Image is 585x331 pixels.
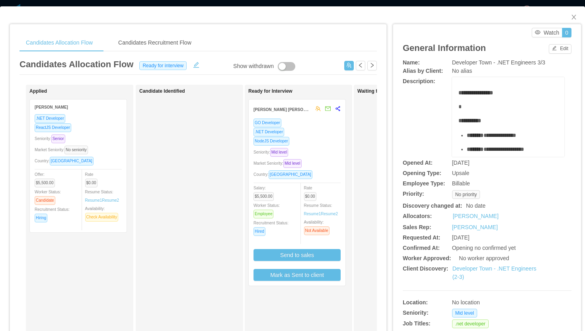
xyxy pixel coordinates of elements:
span: Market Seniority: [35,148,91,152]
button: Send to sales [253,249,341,261]
b: Opening Type: [403,170,441,176]
article: General Information [403,41,486,55]
b: Sales Rep: [403,224,431,230]
button: icon: eyeWatch [532,28,562,37]
b: Worker Approved: [403,255,451,261]
span: $0.00 [85,179,97,187]
b: Alias by Client: [403,68,443,74]
a: Resume2 [102,197,119,203]
span: Mid level [283,159,301,168]
span: Rate [85,172,101,185]
strong: [PERSON_NAME] [35,105,68,109]
span: [GEOGRAPHIC_DATA] [50,157,94,165]
strong: [PERSON_NAME] [PERSON_NAME] [PERSON_NAME] [253,106,356,112]
span: Not Available [304,226,330,235]
span: Offer: [35,172,58,185]
span: .NET Developer [35,114,65,123]
span: .NET Developer [253,128,284,136]
span: No seniority [64,146,88,154]
h1: Ready for Interview [248,88,360,94]
span: Check Availability [85,213,119,222]
i: icon: close [571,14,577,20]
span: $5,500.00 [35,179,55,187]
span: Candidate [35,196,55,205]
span: Ready for interview [139,61,187,70]
span: Worker Status: [35,190,61,202]
a: Developer Town - .NET Engineers (2-3) [452,265,536,280]
b: Name: [403,59,420,66]
b: Location: [403,299,428,306]
span: NodeJS Developer [253,137,289,146]
a: Resume2 [321,211,338,217]
span: Hiring [35,214,47,222]
b: Priority: [403,191,424,197]
span: Country: [253,172,316,177]
span: No priority [452,190,480,199]
div: Show withdrawn [233,62,274,71]
span: Mid level [452,309,477,317]
a: Resume1 [85,197,102,203]
b: Requested At: [403,234,440,241]
div: rdw-wrapper [452,77,565,157]
span: Employee [253,210,273,218]
span: team [315,106,321,111]
span: ReactJS Developer [35,123,71,132]
span: $5,500.00 [253,192,274,201]
button: icon: right [367,61,377,70]
b: Client Discovery: [403,265,448,272]
span: GO Developer [253,119,281,127]
a: Resume1 [304,211,321,217]
span: $0.00 [304,192,316,201]
span: Recruitment Status: [253,221,289,234]
span: No date [466,202,486,209]
b: Employee Type: [403,180,445,187]
b: Confirmed At: [403,245,440,251]
span: Billable [452,180,470,187]
span: Availability: [85,206,122,219]
span: Availability: [304,220,333,233]
button: 0 [562,28,571,37]
span: No worker approved [459,255,509,261]
b: Allocators: [403,213,432,219]
h1: Applied [29,88,141,94]
span: Opening no confirmed yet [452,245,516,251]
h1: Candidate Identified [139,88,251,94]
span: Market Seniority: [253,161,305,165]
span: .net developer [452,319,489,328]
span: Country: [35,159,97,163]
button: icon: edit [190,60,203,68]
span: [GEOGRAPHIC_DATA] [269,170,312,179]
h1: Waiting for Client Approval [357,88,469,94]
button: mail [321,103,331,115]
span: Recruitment Status: [35,207,70,220]
article: Candidates Allocation Flow [19,58,133,71]
b: Seniority: [403,310,429,316]
span: No alias [452,68,472,74]
span: Upsale [452,170,470,176]
span: [DATE] [452,160,470,166]
span: Resume Status: [304,203,338,216]
b: Discovery changed at: [403,202,462,209]
a: [PERSON_NAME] [452,224,498,230]
span: Developer Town - .NET Engineers 3/3 [452,59,546,66]
b: Job Titles: [403,320,431,327]
span: Rate [304,186,320,199]
button: icon: editEdit [549,44,571,54]
b: Opened At: [403,160,433,166]
div: rdw-editor [458,89,559,168]
a: [PERSON_NAME] [453,212,499,220]
span: Salary: [253,186,277,199]
span: Seniority: [253,150,291,154]
span: share-alt [335,106,341,111]
span: Seniority: [35,136,68,141]
span: [DATE] [452,234,470,241]
div: No location [452,298,536,307]
span: Resume Status: [85,190,119,202]
span: Worker Status: [253,203,280,216]
span: Hired [253,227,265,236]
button: icon: usergroup-add [344,61,354,70]
div: Candidates Allocation Flow [19,34,99,52]
b: Description: [403,78,435,84]
button: Close [563,6,585,29]
span: Mid level [270,148,288,157]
